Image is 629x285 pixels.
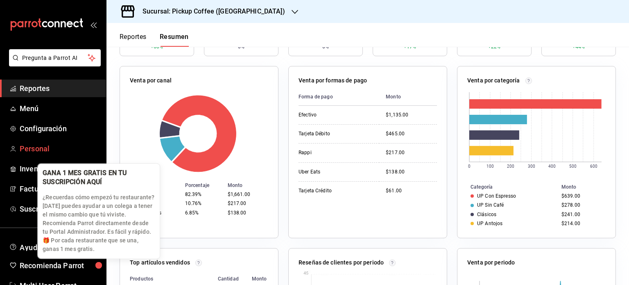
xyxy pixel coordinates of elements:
[322,43,329,50] span: 0%
[9,49,101,66] button: Pregunta a Parrot AI
[486,164,494,169] text: 100
[477,202,504,208] div: UP Sin Café
[20,183,100,194] span: Facturación
[228,201,265,206] div: $217.00
[224,181,278,190] th: Monto
[6,59,101,68] a: Pregunta a Parrot AI
[488,43,501,50] span: +22%
[299,169,373,176] div: Uber Eats
[182,181,224,190] th: Porcentaje
[20,241,89,251] span: Ayuda
[467,76,520,85] p: Venta por categoría
[20,163,100,174] span: Inventarios
[185,201,221,206] div: 10.76%
[43,193,155,253] p: ¿Recuerdas cómo empezó tu restaurante? [DATE] puedes ayudar a un colega a tener el mismo cambio q...
[561,212,602,217] div: $241.00
[477,221,502,226] div: UP Antojos
[20,260,100,271] span: Recomienda Parrot
[299,130,373,137] div: Tarjeta Débito
[477,212,496,217] div: Clásicos
[569,164,577,169] text: 500
[572,43,585,50] span: +44%
[386,130,437,137] div: $465.00
[90,21,97,28] button: open_drawer_menu
[130,76,172,85] p: Venta por canal
[299,149,373,156] div: Rappi
[467,258,515,267] p: Venta por periodo
[20,203,100,214] span: Suscripción
[160,33,189,47] button: Resumen
[590,164,597,169] text: 600
[468,164,471,169] text: 0
[22,54,88,62] span: Pregunta a Parrot AI
[379,88,437,106] th: Monto
[20,103,100,114] span: Menú
[120,33,189,47] div: navigation tabs
[136,7,285,16] h3: Sucursal: Pickup Coffee ([GEOGRAPHIC_DATA])
[185,192,221,197] div: 82.39%
[299,187,373,194] div: Tarjeta Crédito
[299,112,373,119] div: Efectivo
[185,210,221,216] div: 6.85%
[507,164,514,169] text: 200
[561,221,602,226] div: $214.00
[528,164,535,169] text: 300
[477,193,516,199] div: UP Con Espresso
[548,164,556,169] text: 400
[457,182,558,192] th: Categoría
[386,112,437,119] div: $1,135.00
[151,43,163,50] span: +68%
[404,43,416,50] span: +17%
[561,202,602,208] div: $278.00
[299,258,384,267] p: Reseñas de clientes por periodo
[130,258,190,267] p: Top artículos vendidos
[386,187,437,194] div: $61.00
[299,76,367,85] p: Venta por formas de pago
[558,182,615,192] th: Monto
[386,149,437,156] div: $217.00
[238,43,244,50] span: 0%
[561,193,602,199] div: $639.00
[299,88,379,106] th: Forma de pago
[120,33,147,47] button: Reportes
[228,210,265,216] div: $138.00
[228,192,265,197] div: $1,661.00
[20,123,100,134] span: Configuración
[20,143,100,154] span: Personal
[386,169,437,176] div: $138.00
[20,83,100,94] span: Reportes
[43,169,142,187] div: GANA 1 MES GRATIS EN TU SUSCRIPCIÓN AQUÍ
